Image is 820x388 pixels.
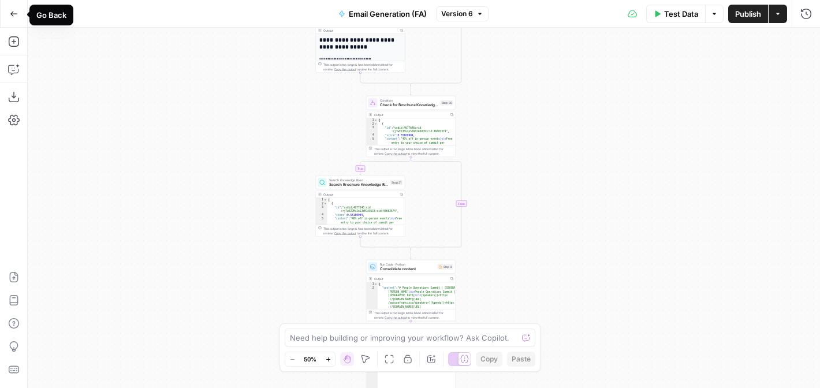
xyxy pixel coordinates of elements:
[334,232,356,235] span: Copy the output
[374,311,453,320] div: This output is too large & has been abbreviated for review. to view the full content.
[366,96,456,157] div: ConditionCheck for Brochure Knowledge BaseStep 30Output[ { "id":"vsdid:4677646:rid :rjTwEZJMv2oSJ...
[410,321,412,338] g: Edge from step_8 to step_9
[410,85,412,96] g: Edge from step_4-conditional-end to step_30
[441,100,453,106] div: Step 30
[304,355,316,364] span: 50%
[323,192,396,197] div: Output
[380,102,438,108] span: Check for Brochure Knowledge Base
[410,249,412,260] g: Edge from step_30-conditional-end to step_8
[380,262,435,267] span: Run Code · Python
[360,157,411,175] g: Edge from step_30 to step_31
[728,5,768,23] button: Publish
[390,180,402,185] div: Step 31
[646,5,705,23] button: Test Data
[480,354,498,364] span: Copy
[380,266,435,272] span: Consolidate content
[324,202,327,206] span: Toggle code folding, rows 2 through 6
[360,237,411,250] g: Edge from step_31 to step_30-conditional-end
[374,118,378,122] span: Toggle code folding, rows 1 through 7
[323,226,402,236] div: This output is too large & has been abbreviated for review. to view the full content.
[329,182,388,188] span: Search Brochure Knowledge Base
[316,206,327,213] div: 3
[441,9,473,19] span: Version 6
[385,152,407,155] span: Copy the output
[316,213,327,217] div: 4
[367,118,378,122] div: 1
[316,198,327,202] div: 1
[735,8,761,20] span: Publish
[324,198,327,202] span: Toggle code folding, rows 1 through 7
[438,264,453,270] div: Step 8
[385,316,407,319] span: Copy the output
[329,178,388,182] span: Search Knowledge Base
[366,260,456,321] div: Run Code · PythonConsolidate contentStep 8Output{ "content":"# People Operations Summit | [GEOGRA...
[316,202,327,206] div: 2
[367,122,378,126] div: 2
[512,354,531,364] span: Paste
[323,62,402,72] div: This output is too large & has been abbreviated for review. to view the full content.
[316,176,405,237] div: Search Knowledge BaseSearch Brochure Knowledge BaseStep 31Output[ { "id":"vsdid:4677646:rid :rjTw...
[367,133,378,137] div: 4
[374,147,453,156] div: This output is too large & has been abbreviated for review. to view the full content.
[367,126,378,133] div: 3
[507,352,535,367] button: Paste
[323,28,396,33] div: Output
[476,352,502,367] button: Copy
[374,282,378,286] span: Toggle code folding, rows 1 through 3
[360,73,411,86] g: Edge from step_5 to step_4-conditional-end
[411,157,462,250] g: Edge from step_30 to step_30-conditional-end
[380,98,438,103] span: Condition
[411,25,462,86] g: Edge from step_17 to step_4-conditional-end
[374,277,447,281] div: Output
[349,8,427,20] span: Email Generation (FA)
[331,5,434,23] button: Email Generation (FA)
[334,68,356,71] span: Copy the output
[374,113,447,117] div: Output
[436,6,489,21] button: Version 6
[374,122,378,126] span: Toggle code folding, rows 2 through 6
[664,8,698,20] span: Test Data
[367,282,378,286] div: 1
